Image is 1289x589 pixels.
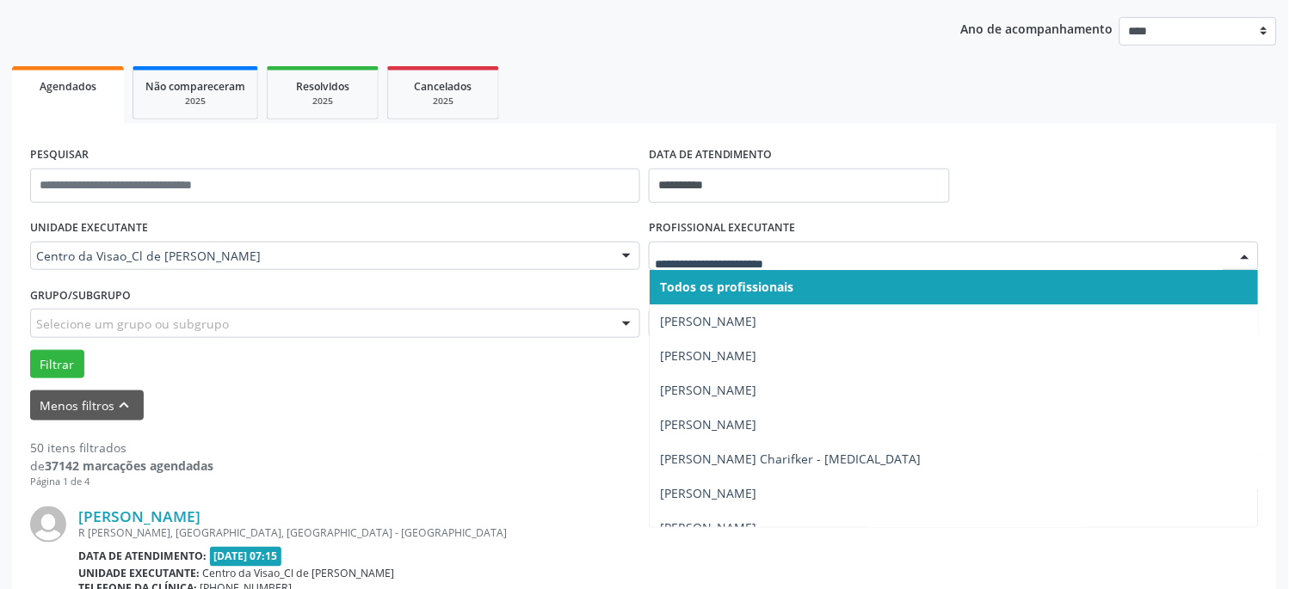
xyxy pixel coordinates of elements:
i: keyboard_arrow_up [115,396,134,414]
span: Não compareceram [145,79,245,94]
b: Data de atendimento: [78,549,207,564]
strong: 37142 marcações agendadas [45,457,213,474]
div: 2025 [145,95,245,107]
span: [PERSON_NAME] [660,347,756,364]
span: [PERSON_NAME] [660,313,756,329]
span: [PERSON_NAME] [660,416,756,433]
span: [PERSON_NAME] [660,485,756,501]
span: Agendados [40,79,96,94]
label: DATA DE ATENDIMENTO [649,142,773,169]
span: Cancelados [415,79,472,94]
label: Grupo/Subgrupo [30,282,131,309]
div: Página 1 de 4 [30,475,213,489]
span: [PERSON_NAME] Charifker - [MEDICAL_DATA] [660,451,921,467]
span: Centro da Visao_Cl de [PERSON_NAME] [203,567,395,581]
a: [PERSON_NAME] [78,506,200,525]
div: R [PERSON_NAME], [GEOGRAPHIC_DATA], [GEOGRAPHIC_DATA] - [GEOGRAPHIC_DATA] [78,526,1001,541]
label: PROFISSIONAL EXECUTANTE [649,215,796,242]
span: Resolvidos [296,79,349,94]
div: 2025 [280,95,366,107]
label: PESQUISAR [30,142,89,169]
span: Todos os profissionais [660,279,793,295]
label: UNIDADE EXECUTANTE [30,215,148,242]
button: Menos filtroskeyboard_arrow_up [30,390,144,420]
p: Ano de acompanhamento [961,17,1113,39]
span: [PERSON_NAME] [660,382,756,398]
span: [PERSON_NAME] [660,519,756,536]
div: 50 itens filtrados [30,439,213,457]
div: 2025 [400,95,486,107]
button: Filtrar [30,350,84,379]
span: [DATE] 07:15 [210,547,282,567]
img: img [30,506,66,543]
div: de [30,457,213,475]
b: Unidade executante: [78,567,200,581]
span: Centro da Visao_Cl de [PERSON_NAME] [36,248,605,265]
span: Selecione um grupo ou subgrupo [36,315,229,333]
